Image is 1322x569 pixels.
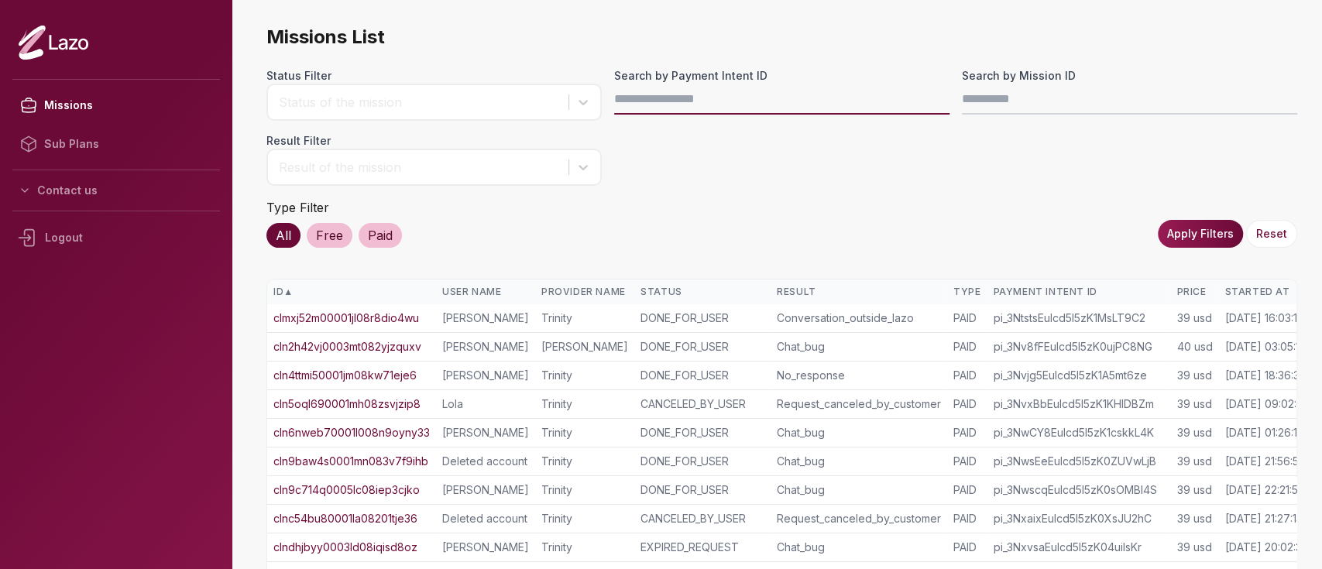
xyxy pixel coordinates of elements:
[541,310,628,326] div: Trinity
[953,511,980,526] div: PAID
[541,368,628,383] div: Trinity
[1176,511,1212,526] div: 39 usd
[442,425,529,440] div: [PERSON_NAME]
[266,223,300,248] div: All
[777,425,941,440] div: Chat_bug
[953,310,980,326] div: PAID
[993,454,1164,469] div: pi_3NwsEeEulcd5I5zK0ZUVwLjB
[279,93,561,111] div: Status of the mission
[777,396,941,412] div: Request_canceled_by_customer
[1224,310,1303,326] div: [DATE] 16:03:10
[1176,482,1212,498] div: 39 usd
[777,339,941,355] div: Chat_bug
[640,310,764,326] div: DONE_FOR_USER
[541,482,628,498] div: Trinity
[541,396,628,412] div: Trinity
[640,511,764,526] div: CANCELED_BY_USER
[1176,286,1212,298] div: Price
[953,454,980,469] div: PAID
[1224,482,1304,498] div: [DATE] 22:21:58
[266,68,602,84] label: Status Filter
[359,223,402,248] div: Paid
[273,339,421,355] a: cln2h42vj0003mt082yjzquxv
[640,339,764,355] div: DONE_FOR_USER
[283,286,293,298] span: ▲
[953,425,980,440] div: PAID
[953,540,980,555] div: PAID
[1176,396,1212,412] div: 39 usd
[640,396,764,412] div: CANCELED_BY_USER
[777,368,941,383] div: No_response
[640,368,764,383] div: DONE_FOR_USER
[541,511,628,526] div: Trinity
[993,396,1164,412] div: pi_3NvxBbEulcd5I5zK1KHIDBZm
[279,158,561,177] div: Result of the mission
[1176,339,1212,355] div: 40 usd
[12,86,220,125] a: Missions
[12,177,220,204] button: Contact us
[1158,220,1243,248] button: Apply Filters
[1224,511,1302,526] div: [DATE] 21:27:13
[962,68,1297,84] label: Search by Mission ID
[273,286,430,298] div: ID
[1224,286,1308,298] div: Started At
[1224,540,1307,555] div: [DATE] 20:02:35
[541,286,628,298] div: Provider Name
[273,425,430,440] a: cln6nweb70001l008n9oyny33
[777,310,941,326] div: Conversation_outside_lazo
[442,339,529,355] div: [PERSON_NAME]
[953,286,980,298] div: Type
[640,454,764,469] div: DONE_FOR_USER
[12,125,220,163] a: Sub Plans
[273,368,417,383] a: cln4ttmi50001jm08kw71eje6
[1224,454,1305,469] div: [DATE] 21:56:59
[1224,339,1305,355] div: [DATE] 03:05:15
[541,425,628,440] div: Trinity
[273,310,419,326] a: clmxj52m00001jl08r8dio4wu
[442,396,529,412] div: Lola
[993,368,1164,383] div: pi_3Nvjg5Eulcd5I5zK1A5mt6ze
[266,200,329,215] label: Type Filter
[1176,540,1212,555] div: 39 usd
[1176,368,1212,383] div: 39 usd
[614,68,949,84] label: Search by Payment Intent ID
[273,396,421,412] a: cln5oql690001mh08zsvjzip8
[777,286,941,298] div: Result
[442,511,529,526] div: Deleted account
[993,482,1164,498] div: pi_3NwscqEulcd5I5zK0sOMBI4S
[993,310,1164,326] div: pi_3NtstsEulcd5I5zK1MsLT9C2
[442,310,529,326] div: [PERSON_NAME]
[1224,425,1303,440] div: [DATE] 01:26:19
[442,286,529,298] div: User Name
[953,368,980,383] div: PAID
[273,454,428,469] a: cln9baw4s0001mn083v7f9ihb
[993,339,1164,355] div: pi_3Nv8fFEulcd5I5zK0ujPC8NG
[442,540,529,555] div: [PERSON_NAME]
[12,218,220,258] div: Logout
[777,454,941,469] div: Chat_bug
[541,540,628,555] div: Trinity
[1224,396,1307,412] div: [DATE] 09:02:01
[953,482,980,498] div: PAID
[993,511,1164,526] div: pi_3NxaixEulcd5I5zK0XsJU2hC
[266,133,602,149] label: Result Filter
[640,425,764,440] div: DONE_FOR_USER
[953,339,980,355] div: PAID
[442,454,529,469] div: Deleted account
[1176,454,1212,469] div: 39 usd
[273,540,417,555] a: clndhjbyy0003ld08iqisd8oz
[541,339,628,355] div: [PERSON_NAME]
[1246,220,1297,248] button: Reset
[777,511,941,526] div: Request_canceled_by_customer
[273,482,420,498] a: cln9c714q0005lc08iep3cjko
[442,368,529,383] div: [PERSON_NAME]
[993,540,1164,555] div: pi_3NxvsaEulcd5I5zK04uiIsKr
[640,482,764,498] div: DONE_FOR_USER
[777,540,941,555] div: Chat_bug
[953,396,980,412] div: PAID
[640,540,764,555] div: EXPIRED_REQUEST
[1176,310,1212,326] div: 39 usd
[442,482,529,498] div: [PERSON_NAME]
[993,425,1164,440] div: pi_3NwCY8Eulcd5I5zK1cskkL4K
[307,223,352,248] div: Free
